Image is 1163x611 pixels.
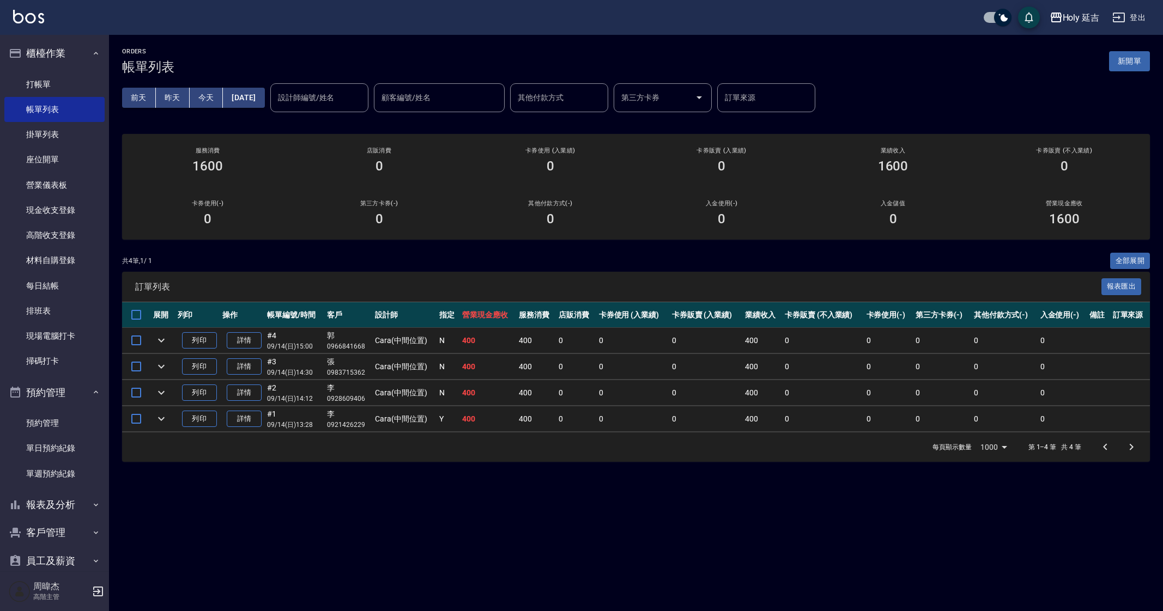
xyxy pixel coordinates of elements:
td: N [437,380,459,406]
td: 0 [782,328,864,353]
td: 0 [596,328,669,353]
button: 全部展開 [1110,253,1150,270]
td: 0 [971,354,1038,380]
td: 400 [742,406,782,432]
button: 新開單 [1109,51,1150,71]
td: 0 [556,328,596,353]
p: 09/14 (日) 14:30 [267,368,322,377]
h2: 卡券販賣 (不入業績) [992,147,1137,154]
p: 09/14 (日) 15:00 [267,341,322,351]
h3: 1600 [878,158,908,174]
td: 400 [459,354,516,380]
div: Holy 延吉 [1063,11,1100,25]
div: 郭 [327,330,370,341]
th: 服務消費 [516,302,556,328]
th: 卡券販賣 (不入業績) [782,302,864,328]
a: 掃碼打卡 [4,349,105,374]
button: 報表匯出 [1101,278,1142,295]
img: Person [9,581,31,602]
td: #2 [264,380,324,406]
button: expand row [153,332,169,349]
td: 400 [742,354,782,380]
p: 0921426229 [327,420,370,430]
th: 展開 [150,302,175,328]
h2: 店販消費 [306,147,451,154]
p: 0928609406 [327,394,370,404]
div: 張 [327,356,370,368]
td: 0 [1038,406,1087,432]
h2: 入金儲值 [820,200,965,207]
a: 新開單 [1109,56,1150,66]
td: 400 [459,380,516,406]
a: 詳情 [227,411,262,427]
button: 列印 [182,411,217,427]
button: expand row [153,358,169,375]
th: 帳單編號/時間 [264,302,324,328]
h3: 0 [718,158,725,174]
td: N [437,354,459,380]
td: 400 [459,406,516,432]
th: 設計師 [372,302,436,328]
p: 高階主管 [33,592,89,602]
h2: 卡券販賣 (入業績) [649,147,794,154]
th: 其他付款方式(-) [971,302,1038,328]
a: 報表匯出 [1101,281,1142,291]
button: expand row [153,411,169,427]
td: 0 [913,380,971,406]
td: 400 [742,328,782,353]
h2: 入金使用(-) [649,200,794,207]
th: 卡券使用 (入業績) [596,302,669,328]
td: 0 [971,328,1038,353]
a: 帳單列表 [4,97,105,122]
div: 1000 [976,432,1011,462]
td: 400 [516,406,556,432]
a: 現場電腦打卡 [4,323,105,349]
td: 0 [556,406,596,432]
th: 列印 [175,302,220,328]
button: 今天 [190,88,223,108]
h2: 第三方卡券(-) [306,200,451,207]
button: Holy 延吉 [1045,7,1104,29]
td: Cara(中間位置) [372,406,436,432]
h3: 0 [204,211,211,227]
a: 排班表 [4,298,105,323]
button: 昨天 [156,88,190,108]
h2: 營業現金應收 [992,200,1137,207]
h2: 其他付款方式(-) [478,200,623,207]
a: 預約管理 [4,411,105,436]
th: 操作 [220,302,264,328]
th: 客戶 [324,302,373,328]
p: 09/14 (日) 14:12 [267,394,322,404]
td: 0 [669,380,742,406]
a: 掛單列表 [4,122,105,147]
h2: 卡券使用(-) [135,200,280,207]
h3: 0 [1061,158,1068,174]
td: Y [437,406,459,432]
td: #4 [264,328,324,353]
a: 詳情 [227,384,262,401]
td: 0 [913,328,971,353]
td: N [437,328,459,353]
th: 備註 [1087,302,1110,328]
h3: 1600 [1049,211,1080,227]
td: 400 [459,328,516,353]
h5: 周暐杰 [33,581,89,592]
button: Open [690,89,708,106]
td: 0 [782,380,864,406]
button: 登出 [1108,8,1150,28]
td: #1 [264,406,324,432]
h3: 服務消費 [135,147,280,154]
h2: 業績收入 [820,147,965,154]
a: 詳情 [227,332,262,349]
td: 0 [669,328,742,353]
button: 預約管理 [4,378,105,407]
td: 0 [1038,328,1087,353]
a: 詳情 [227,358,262,375]
a: 單日預約紀錄 [4,436,105,461]
td: 0 [864,354,913,380]
td: 400 [516,380,556,406]
span: 訂單列表 [135,282,1101,292]
a: 營業儀表板 [4,173,105,198]
a: 每日結帳 [4,273,105,298]
p: 09/14 (日) 13:28 [267,420,322,430]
